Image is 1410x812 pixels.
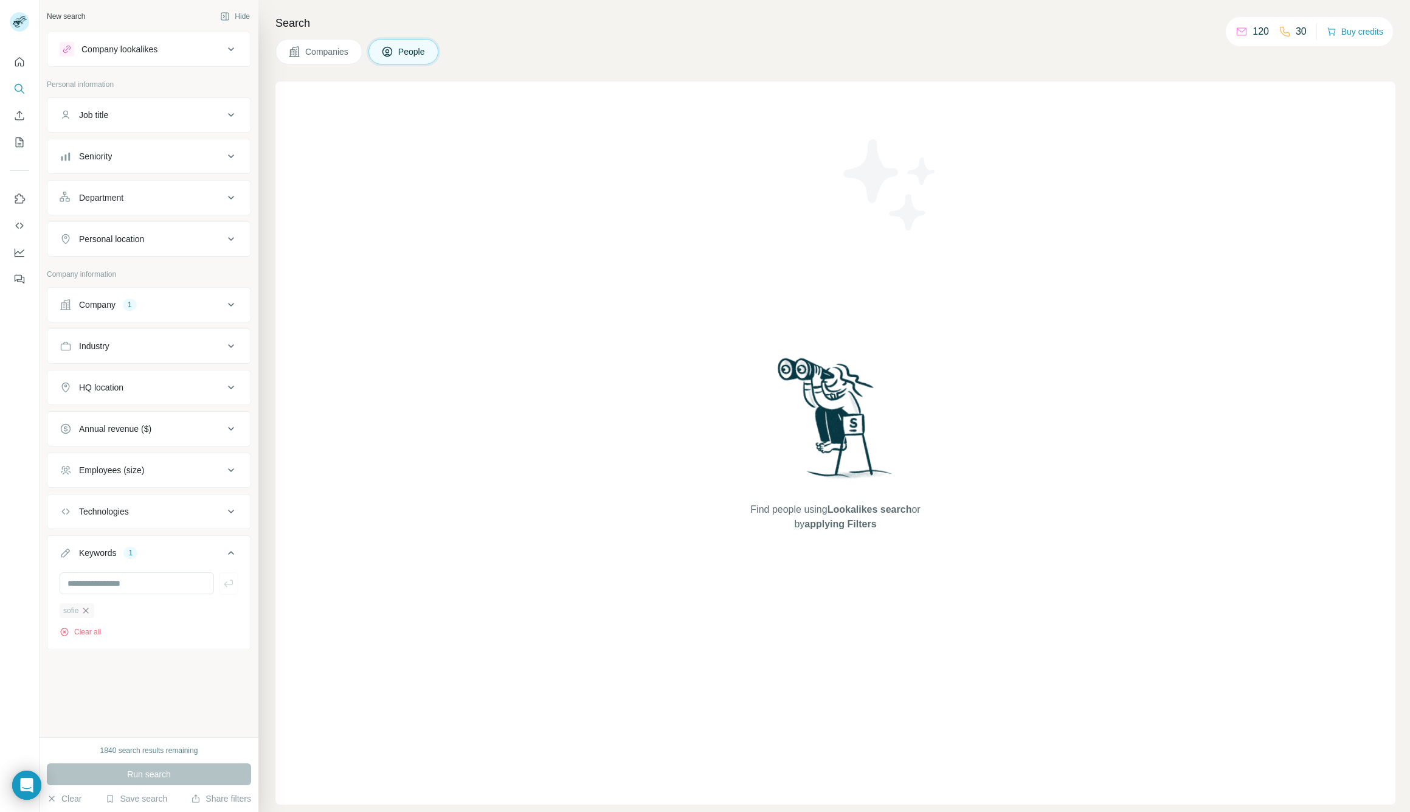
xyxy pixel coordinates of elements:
[10,51,29,73] button: Quick start
[47,35,251,64] button: Company lookalikes
[81,43,157,55] div: Company lookalikes
[79,299,116,311] div: Company
[804,519,876,529] span: applying Filters
[10,12,29,32] img: Avatar
[47,290,251,319] button: Company1
[10,268,29,290] button: Feedback
[123,547,137,558] div: 1
[79,464,144,476] div: Employees (size)
[79,340,109,352] div: Industry
[10,241,29,263] button: Dashboard
[10,131,29,153] button: My lists
[47,224,251,254] button: Personal location
[105,793,167,805] button: Save search
[79,423,151,435] div: Annual revenue ($)
[1296,24,1307,39] p: 30
[772,355,899,490] img: Surfe Illustration - Woman searching with binoculars
[100,745,198,756] div: 1840 search results remaining
[10,215,29,237] button: Use Surfe API
[47,11,85,22] div: New search
[79,150,112,162] div: Seniority
[79,192,123,204] div: Department
[47,79,251,90] p: Personal information
[60,626,101,637] button: Clear all
[191,793,251,805] button: Share filters
[79,381,123,394] div: HQ location
[63,605,78,616] span: sofie
[275,15,1395,32] h4: Search
[47,793,81,805] button: Clear
[79,233,144,245] div: Personal location
[47,183,251,212] button: Department
[835,130,945,240] img: Surfe Illustration - Stars
[12,771,41,800] div: Open Intercom Messenger
[79,109,108,121] div: Job title
[738,502,933,532] span: Find people using or by
[10,78,29,100] button: Search
[10,188,29,210] button: Use Surfe on LinkedIn
[79,547,116,559] div: Keywords
[123,299,137,310] div: 1
[47,100,251,130] button: Job title
[47,269,251,280] p: Company information
[305,46,350,58] span: Companies
[398,46,426,58] span: People
[212,7,258,26] button: Hide
[1327,23,1383,40] button: Buy credits
[47,497,251,526] button: Technologies
[47,142,251,171] button: Seniority
[47,538,251,572] button: Keywords1
[79,505,129,518] div: Technologies
[828,504,912,515] span: Lookalikes search
[47,331,251,361] button: Industry
[47,414,251,443] button: Annual revenue ($)
[47,456,251,485] button: Employees (size)
[10,105,29,127] button: Enrich CSV
[47,373,251,402] button: HQ location
[1253,24,1269,39] p: 120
